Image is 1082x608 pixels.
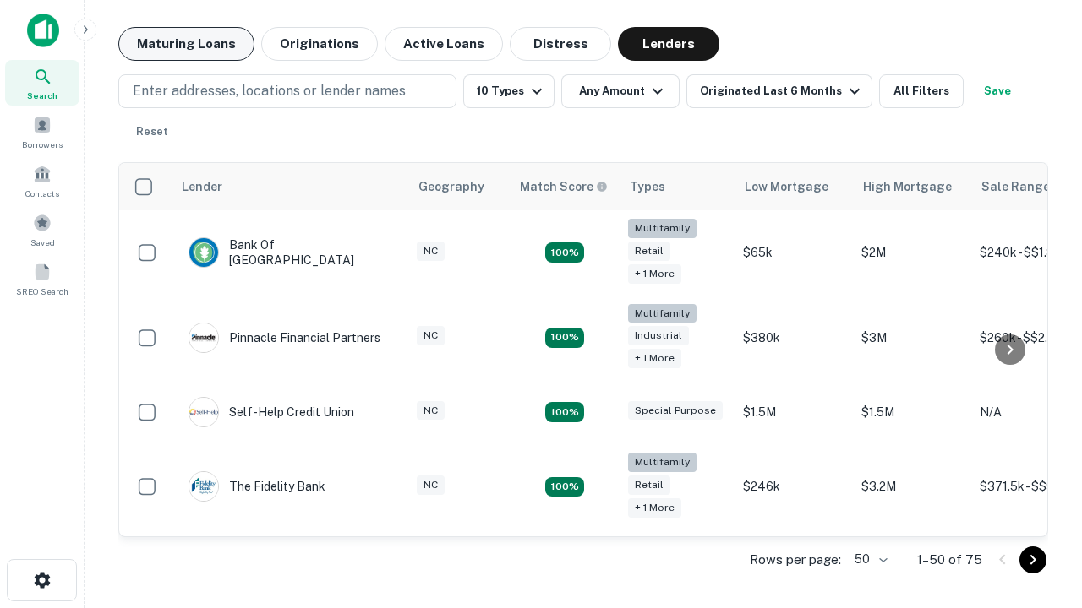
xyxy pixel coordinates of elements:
[981,176,1050,197] div: Sale Range
[510,27,611,61] button: Distress
[22,138,63,151] span: Borrowers
[686,74,872,108] button: Originated Last 6 Months
[879,74,964,108] button: All Filters
[25,187,59,200] span: Contacts
[628,349,681,368] div: + 1 more
[5,158,79,204] a: Contacts
[172,163,408,210] th: Lender
[750,550,841,570] p: Rows per page:
[182,176,222,197] div: Lender
[463,74,555,108] button: 10 Types
[417,401,445,421] div: NC
[5,60,79,106] a: Search
[735,296,853,381] td: $380k
[27,89,57,102] span: Search
[745,176,828,197] div: Low Mortgage
[848,547,890,572] div: 50
[118,27,254,61] button: Maturing Loans
[125,115,179,149] button: Reset
[970,74,1025,108] button: Save your search to get updates of matches that match your search criteria.
[261,27,378,61] button: Originations
[545,477,584,497] div: Matching Properties: 10, hasApolloMatch: undefined
[408,163,510,210] th: Geography
[27,14,59,47] img: capitalize-icon.png
[917,550,982,570] p: 1–50 of 75
[189,238,218,267] img: picture
[628,304,697,323] div: Multifamily
[700,81,865,101] div: Originated Last 6 Months
[30,236,55,249] span: Saved
[628,401,723,421] div: Special Purpose
[545,328,584,348] div: Matching Properties: 14, hasApolloMatch: undefined
[735,210,853,296] td: $65k
[853,210,971,296] td: $2M
[628,453,697,472] div: Multifamily
[853,444,971,529] td: $3.2M
[16,285,68,298] span: SREO Search
[189,397,354,427] div: Self-help Credit Union
[863,176,952,197] div: High Mortgage
[417,475,445,495] div: NC
[118,74,456,108] button: Enter addresses, locations or lender names
[618,27,719,61] button: Lenders
[628,219,697,238] div: Multifamily
[5,207,79,252] a: Saved
[561,74,680,108] button: Any Amount
[735,163,853,210] th: Low Mortgage
[853,296,971,381] td: $3M
[545,242,584,263] div: Matching Properties: 17, hasApolloMatch: undefined
[628,264,681,284] div: + 1 more
[628,242,670,261] div: Retail
[735,444,853,529] td: $246k
[853,380,971,444] td: $1.5M
[630,176,665,197] div: Types
[189,472,218,501] img: picture
[189,237,391,268] div: Bank Of [GEOGRAPHIC_DATA]
[189,323,380,353] div: Pinnacle Financial Partners
[620,163,735,210] th: Types
[520,177,604,196] h6: Match Score
[385,27,503,61] button: Active Loans
[5,109,79,155] a: Borrowers
[545,402,584,422] div: Matching Properties: 11, hasApolloMatch: undefined
[853,163,971,210] th: High Mortgage
[189,323,218,352] img: picture
[628,475,670,495] div: Retail
[628,326,689,345] div: Industrial
[735,380,853,444] td: $1.5M
[189,398,218,426] img: picture
[997,473,1082,554] iframe: Chat Widget
[189,471,325,502] div: The Fidelity Bank
[628,498,681,518] div: + 1 more
[1019,546,1046,573] button: Go to next page
[5,256,79,301] a: SREO Search
[520,177,608,196] div: Capitalize uses an advanced AI algorithm to match your search with the best lender. The match sco...
[510,163,620,210] th: Capitalize uses an advanced AI algorithm to match your search with the best lender. The match sco...
[417,242,445,261] div: NC
[418,176,484,197] div: Geography
[417,326,445,345] div: NC
[133,81,406,101] p: Enter addresses, locations or lender names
